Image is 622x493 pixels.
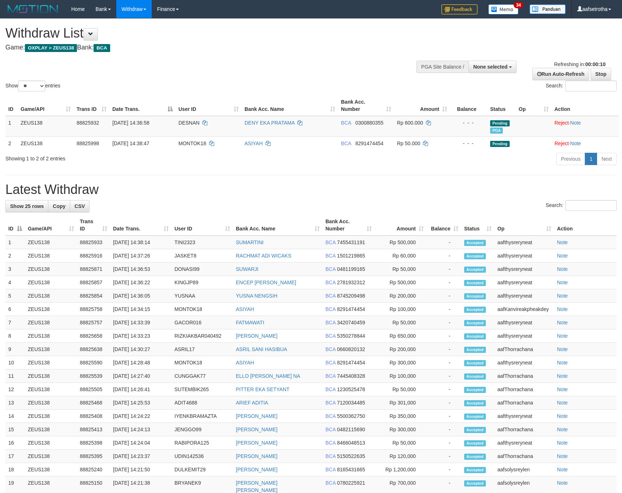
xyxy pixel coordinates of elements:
[5,182,617,197] h1: Latest Withdraw
[5,383,25,396] td: 12
[557,293,568,299] a: Note
[236,400,268,406] a: ARIEF ADITIA
[48,200,70,212] a: Copy
[464,400,486,406] span: Accepted
[464,280,486,286] span: Accepted
[5,289,25,303] td: 5
[25,356,77,369] td: ZEUS138
[375,289,427,303] td: Rp 200,000
[236,480,277,493] a: [PERSON_NAME] [PERSON_NAME]
[77,140,99,146] span: 88825998
[5,95,18,116] th: ID
[53,203,65,209] span: Copy
[5,249,25,263] td: 2
[25,235,77,249] td: ZEUS138
[236,440,277,446] a: [PERSON_NAME]
[427,215,461,235] th: Balance: activate to sort column ascending
[557,440,568,446] a: Note
[565,200,617,211] input: Search:
[557,306,568,312] a: Note
[18,81,45,91] select: Showentries
[337,293,365,299] span: Copy 8745209498 to clipboard
[5,200,48,212] a: Show 25 rows
[473,64,507,70] span: None selected
[375,316,427,329] td: Rp 50,000
[110,369,172,383] td: [DATE] 14:27:40
[18,137,74,150] td: ZEUS138
[337,266,365,272] span: Copy 0481199165 to clipboard
[488,4,519,14] img: Button%20Memo.svg
[516,95,552,116] th: Op: activate to sort column ascending
[325,333,336,339] span: BCA
[110,235,172,249] td: [DATE] 14:38:14
[25,410,77,423] td: ZEUS138
[25,289,77,303] td: ZEUS138
[325,293,336,299] span: BCA
[5,276,25,289] td: 4
[172,249,233,263] td: JASKET8
[25,396,77,410] td: ZEUS138
[375,276,427,289] td: Rp 500,000
[77,235,110,249] td: 88825933
[5,26,407,40] h1: Withdraw List
[494,423,554,436] td: aafThorrachana
[375,410,427,423] td: Rp 350,000
[172,396,233,410] td: ADIT4688
[110,303,172,316] td: [DATE] 14:34:15
[375,356,427,369] td: Rp 300,000
[427,329,461,343] td: -
[375,343,427,356] td: Rp 200,000
[494,276,554,289] td: aafthysreryneat
[341,140,351,146] span: BCA
[245,120,295,126] a: DENY EKA PRATAMA
[427,383,461,396] td: -
[110,356,172,369] td: [DATE] 14:28:48
[464,240,486,246] span: Accepted
[110,289,172,303] td: [DATE] 14:36:05
[5,4,60,14] img: MOTION_logo.png
[77,383,110,396] td: 88825505
[337,239,365,245] span: Copy 7455431191 to clipboard
[325,280,336,285] span: BCA
[591,68,611,80] a: Stop
[25,329,77,343] td: ZEUS138
[585,61,605,67] strong: 00:00:10
[464,373,486,380] span: Accepted
[25,249,77,263] td: ZEUS138
[112,120,149,126] span: [DATE] 14:36:58
[552,116,619,137] td: ·
[554,215,617,235] th: Action
[375,249,427,263] td: Rp 60,000
[530,4,566,14] img: panduan.png
[172,343,233,356] td: ASRIL17
[236,266,258,272] a: SUWARJI
[546,81,617,91] label: Search:
[375,235,427,249] td: Rp 500,000
[552,137,619,150] td: ·
[375,396,427,410] td: Rp 301,000
[557,253,568,259] a: Note
[557,280,568,285] a: Note
[236,280,296,285] a: ENCEP [PERSON_NAME]
[557,360,568,366] a: Note
[172,383,233,396] td: SUTEMBIK265
[5,423,25,436] td: 15
[5,81,60,91] label: Show entries
[337,427,365,432] span: Copy 0482115690 to clipboard
[554,61,605,67] span: Refreshing in:
[5,369,25,383] td: 11
[236,360,254,366] a: ASIYAH
[557,427,568,432] a: Note
[172,235,233,249] td: TINI2323
[77,356,110,369] td: 88825590
[25,263,77,276] td: ZEUS138
[464,293,486,299] span: Accepted
[325,360,336,366] span: BCA
[427,263,461,276] td: -
[172,436,233,450] td: RABIPORA125
[77,276,110,289] td: 88825857
[5,152,254,162] div: Showing 1 to 2 of 2 entries
[110,263,172,276] td: [DATE] 14:36:53
[172,303,233,316] td: MONTOK18
[427,410,461,423] td: -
